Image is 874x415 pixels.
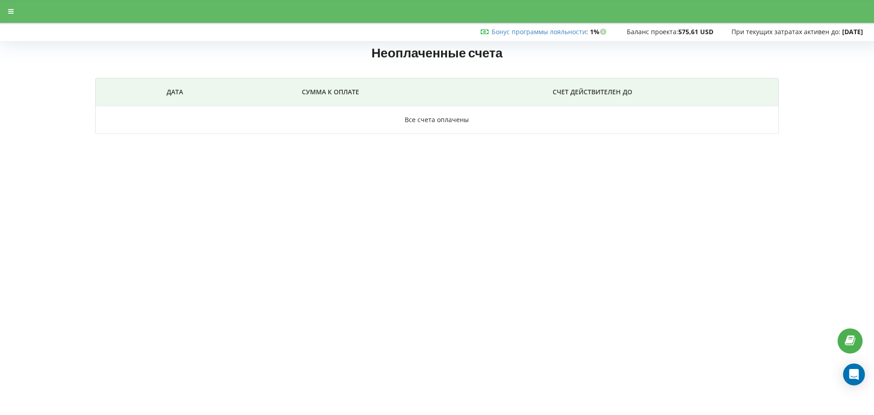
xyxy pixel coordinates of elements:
[220,78,442,106] th: СУММА К ОПЛАТЕ
[678,27,713,36] strong: 575,61 USD
[492,27,588,36] span: :
[590,27,609,36] strong: 1%
[492,27,586,36] a: Бонус программы лояльности
[96,106,778,134] td: Все счета оплачены
[842,27,863,36] strong: [DATE]
[10,44,864,65] h1: Неоплаченные счета
[732,27,840,36] span: При текущих затратах активен до:
[130,78,220,106] th: Дата
[627,27,678,36] span: Баланс проекта:
[442,78,744,106] th: СЧЕТ ДЕЙСТВИТЕЛЕН ДО
[843,364,865,385] div: Open Intercom Messenger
